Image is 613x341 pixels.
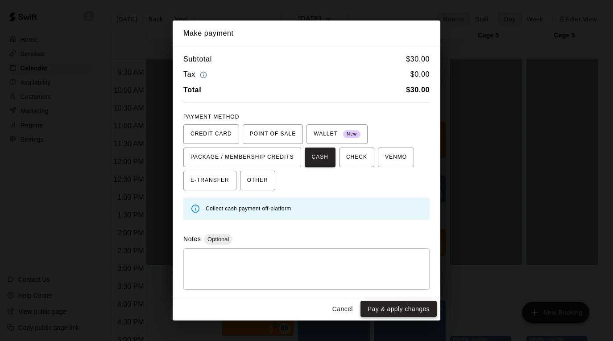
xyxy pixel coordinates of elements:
[385,150,407,164] span: VENMO
[183,235,201,242] label: Notes
[250,127,296,141] span: POINT OF SALE
[183,124,239,144] button: CREDIT CARD
[191,127,232,141] span: CREDIT CARD
[240,171,275,190] button: OTHER
[183,148,301,167] button: PACKAGE / MEMBERSHIP CREDITS
[410,69,430,81] h6: $ 0.00
[243,124,303,144] button: POINT OF SALE
[343,128,360,140] span: New
[406,53,430,65] h6: $ 30.00
[191,150,294,164] span: PACKAGE / MEMBERSHIP CREDITS
[312,150,328,164] span: CASH
[247,173,268,188] span: OTHER
[183,53,212,65] h6: Subtotal
[328,301,357,317] button: Cancel
[305,148,335,167] button: CASH
[183,171,236,190] button: E-TRANSFER
[206,205,291,212] span: Collect cash payment off-platform
[306,124,368,144] button: WALLET New
[406,86,430,94] b: $ 30.00
[378,148,414,167] button: VENMO
[183,86,201,94] b: Total
[339,148,374,167] button: CHECK
[346,150,367,164] span: CHECK
[204,236,232,242] span: Optional
[173,21,440,46] h2: Make payment
[183,69,209,81] h6: Tax
[314,127,360,141] span: WALLET
[191,173,229,188] span: E-TRANSFER
[183,114,239,120] span: PAYMENT METHOD
[360,301,437,317] button: Pay & apply changes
